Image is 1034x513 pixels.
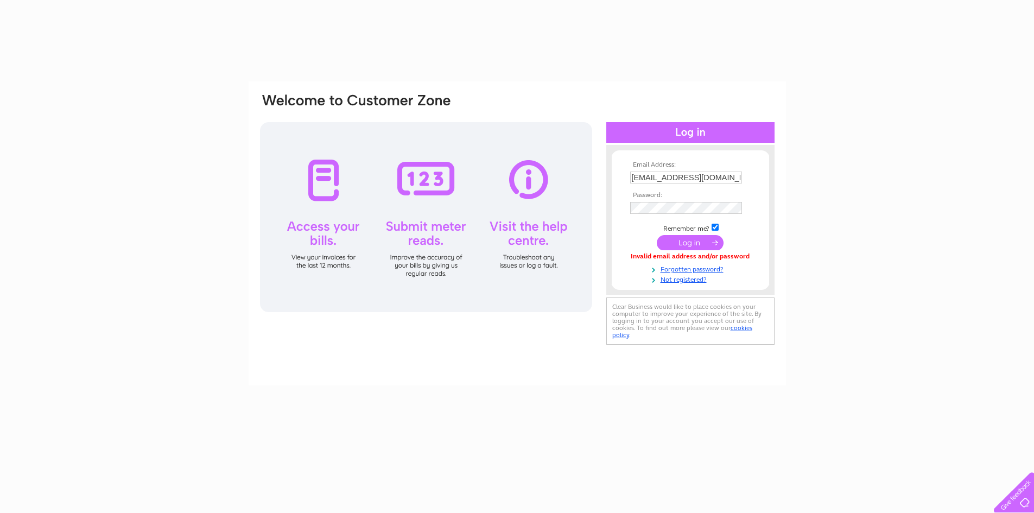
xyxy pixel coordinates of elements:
[612,324,752,339] a: cookies policy
[627,222,753,233] td: Remember me?
[606,297,775,345] div: Clear Business would like to place cookies on your computer to improve your experience of the sit...
[630,274,753,284] a: Not registered?
[627,192,753,199] th: Password:
[627,161,753,169] th: Email Address:
[630,263,753,274] a: Forgotten password?
[630,253,751,261] div: Invalid email address and/or password
[657,235,724,250] input: Submit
